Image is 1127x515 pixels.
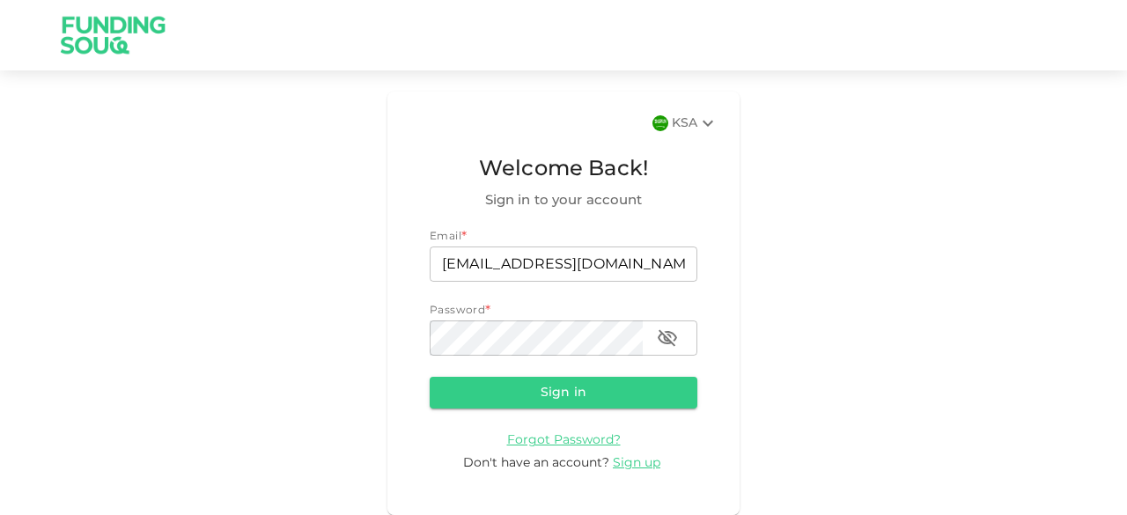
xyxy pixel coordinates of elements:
[430,320,643,356] input: password
[430,246,697,282] input: email
[613,457,660,469] span: Sign up
[430,190,697,211] span: Sign in to your account
[430,377,697,408] button: Sign in
[507,433,621,446] a: Forgot Password?
[430,232,461,242] span: Email
[430,305,485,316] span: Password
[672,113,718,134] div: KSA
[430,153,697,187] span: Welcome Back!
[652,115,668,131] img: flag-sa.b9a346574cdc8950dd34b50780441f57.svg
[463,457,609,469] span: Don't have an account?
[507,434,621,446] span: Forgot Password?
